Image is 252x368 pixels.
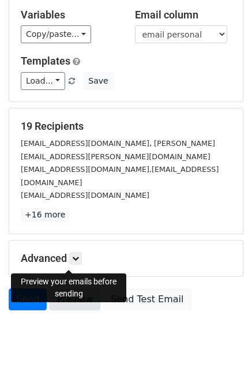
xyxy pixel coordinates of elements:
small: [EMAIL_ADDRESS][DOMAIN_NAME],[EMAIL_ADDRESS][DOMAIN_NAME] [21,165,219,187]
a: Templates [21,55,70,67]
div: Preview your emails before sending [11,273,126,302]
h5: 19 Recipients [21,120,231,133]
h5: Variables [21,9,118,21]
small: [EMAIL_ADDRESS][DOMAIN_NAME] [21,191,149,200]
h5: Email column [135,9,232,21]
h5: Advanced [21,252,231,265]
a: +16 more [21,208,69,222]
button: Save [83,72,113,90]
a: Send [9,288,47,310]
a: Send Test Email [103,288,191,310]
a: Copy/paste... [21,25,91,43]
a: Load... [21,72,65,90]
div: Widget de chat [194,313,252,368]
small: [EMAIL_ADDRESS][DOMAIN_NAME], [PERSON_NAME][EMAIL_ADDRESS][PERSON_NAME][DOMAIN_NAME] [21,139,215,161]
iframe: Chat Widget [194,313,252,368]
